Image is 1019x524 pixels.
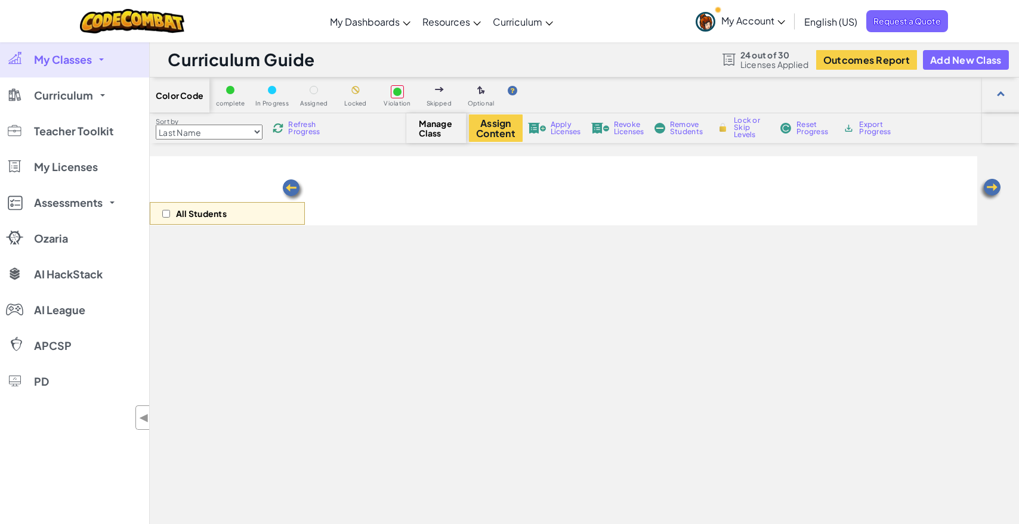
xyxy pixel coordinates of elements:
[419,119,454,138] span: Manage Class
[740,50,809,60] span: 24 out of 30
[508,86,517,95] img: IconHint.svg
[468,100,495,107] span: Optional
[780,123,792,134] img: IconReset.svg
[866,10,948,32] a: Request a Quote
[487,5,559,38] a: Curriculum
[34,126,113,137] span: Teacher Toolkit
[139,409,149,426] span: ◀
[816,50,917,70] button: Outcomes Report
[281,178,305,202] img: Arrow_Left.png
[80,9,184,33] img: CodeCombat logo
[156,91,203,100] span: Color Code
[721,14,785,27] span: My Account
[300,100,328,107] span: Assigned
[34,54,92,65] span: My Classes
[804,15,857,28] span: English (US)
[843,123,854,134] img: IconArchive.svg
[978,178,1002,201] img: Arrow_Left.png
[435,87,444,92] img: IconSkippedLevel.svg
[330,15,400,28] span: My Dashboards
[923,50,1009,70] button: Add New Class
[34,305,85,315] span: AI League
[273,123,283,134] img: IconReload.svg
[551,121,581,135] span: Apply Licenses
[528,123,546,134] img: IconLicenseApply.svg
[740,60,809,69] span: Licenses Applied
[796,121,832,135] span: Reset Progress
[690,2,791,40] a: My Account
[614,121,644,135] span: Revoke Licenses
[469,114,523,142] button: Assign Content
[591,123,609,134] img: IconLicenseRevoke.svg
[344,100,366,107] span: Locked
[34,269,103,280] span: AI HackStack
[168,48,315,71] h1: Curriculum Guide
[176,209,227,218] p: All Students
[670,121,706,135] span: Remove Students
[384,100,410,107] span: Violation
[717,122,729,133] img: IconLock.svg
[34,90,93,101] span: Curriculum
[696,12,715,32] img: avatar
[416,5,487,38] a: Resources
[422,15,470,28] span: Resources
[798,5,863,38] a: English (US)
[156,117,263,126] label: Sort by
[216,100,245,107] span: complete
[324,5,416,38] a: My Dashboards
[34,197,103,208] span: Assessments
[427,100,452,107] span: Skipped
[493,15,542,28] span: Curriculum
[859,121,896,135] span: Export Progress
[255,100,289,107] span: In Progress
[34,162,98,172] span: My Licenses
[654,123,665,134] img: IconRemoveStudents.svg
[734,117,769,138] span: Lock or Skip Levels
[477,86,485,95] img: IconOptionalLevel.svg
[34,233,68,244] span: Ozaria
[288,121,325,135] span: Refresh Progress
